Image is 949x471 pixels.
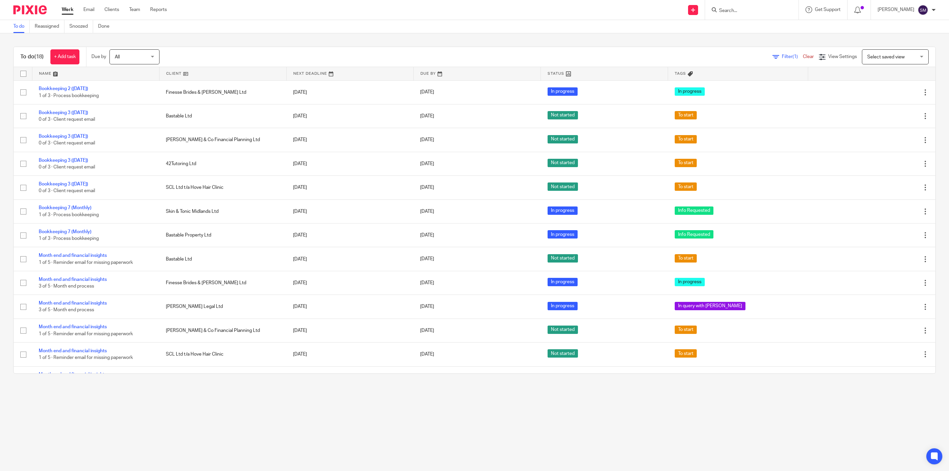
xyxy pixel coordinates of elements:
span: 1 of 5 · Reminder email for missing paperwork [39,260,133,265]
td: Finesse Brides & [PERSON_NAME] Ltd [159,80,286,104]
span: 1 of 3 · Process bookkeeping [39,212,99,217]
span: To start [675,135,697,143]
img: Pixie [13,5,47,14]
span: 0 of 3 · Client request email [39,117,95,122]
span: [DATE] [420,90,434,95]
span: [DATE] [420,352,434,357]
td: [DATE] [286,176,413,199]
span: [DATE] [420,114,434,118]
td: [DATE] [286,80,413,104]
span: 0 of 3 · Client request email [39,189,95,193]
span: 1 of 3 · Process bookkeeping [39,236,99,241]
a: Reports [150,6,167,13]
a: Month end and financial insights [39,325,107,329]
td: Bastable Ltd [159,247,286,271]
a: To do [13,20,30,33]
span: Not started [548,182,578,191]
span: Not started [548,135,578,143]
span: In query with [PERSON_NAME] [675,302,745,310]
span: In progress [548,206,578,215]
span: 3 of 5 · Month end process [39,284,94,289]
a: + Add task [50,49,79,64]
span: To start [675,254,697,263]
td: [DATE] [286,366,413,390]
td: [PERSON_NAME] & Co Financial Planning Ltd [159,319,286,342]
span: [DATE] [420,328,434,333]
td: [DATE] [286,104,413,128]
td: [PERSON_NAME] & Co Financial Planning Ltd [159,128,286,152]
span: 1 of 3 · Process bookkeeping [39,93,99,98]
p: [PERSON_NAME] [878,6,914,13]
span: To start [675,111,697,119]
a: Month end and financial insights [39,253,107,258]
td: [DATE] [286,319,413,342]
a: Month end and financial insights [39,277,107,282]
span: In progress [548,302,578,310]
td: SCL Ltd t/a Hove Hair Clinic [159,343,286,366]
span: Filter [782,54,803,59]
span: 0 of 3 · Client request email [39,141,95,146]
td: [DATE] [286,128,413,152]
span: (18) [34,54,44,59]
td: [DATE] [286,295,413,319]
a: Month end and financial insights [39,349,107,353]
span: [DATE] [420,137,434,142]
a: Team [129,6,140,13]
td: Finesse Brides & [PERSON_NAME] Ltd [159,271,286,295]
span: [DATE] [420,233,434,238]
span: To start [675,182,697,191]
span: Not started [548,349,578,358]
span: [DATE] [420,281,434,285]
span: To start [675,373,697,382]
span: [DATE] [420,185,434,190]
span: To start [675,159,697,167]
span: View Settings [828,54,857,59]
a: Email [83,6,94,13]
a: Bookkeeping 3 ([DATE]) [39,110,88,115]
span: In progress [548,278,578,286]
a: Bookkeeping 2 ([DATE]) [39,86,88,91]
h1: To do [20,53,44,60]
td: [DATE] [286,223,413,247]
span: Info Requested [675,230,713,239]
span: All [115,55,120,59]
a: Month end and financial insights [39,301,107,306]
span: Not started [548,111,578,119]
input: Search [718,8,778,14]
a: Clients [104,6,119,13]
span: Not started [548,159,578,167]
td: 42Tutoring Ltd [159,152,286,175]
a: Done [98,20,114,33]
td: Bastable Ltd [159,104,286,128]
p: Due by [91,53,106,60]
td: SCL Ltd t/a Hove Hair Clinic [159,176,286,199]
span: In progress [675,278,705,286]
td: [DATE] [286,199,413,223]
span: Not started [548,326,578,334]
a: Reassigned [35,20,64,33]
span: 1 of 5 · Reminder email for missing paperwork [39,355,133,360]
a: Work [62,6,73,13]
span: [DATE] [420,161,434,166]
span: (1) [793,54,798,59]
span: To start [675,349,697,358]
td: [DATE] [286,152,413,175]
span: 1 of 5 · Reminder email for missing paperwork [39,332,133,336]
td: [DATE] [286,271,413,295]
span: Not started [548,373,578,382]
a: Bookkeeping 3 ([DATE]) [39,134,88,139]
span: [DATE] [420,304,434,309]
span: 0 of 3 · Client request email [39,165,95,169]
a: Bookkeeping 3 ([DATE]) [39,158,88,163]
span: 3 of 5 · Month end process [39,308,94,313]
span: [DATE] [420,257,434,262]
span: In progress [548,230,578,239]
a: Month end and financial insights [39,372,107,377]
span: Tags [675,72,686,75]
a: Snoozed [69,20,93,33]
a: Bookkeeping 7 (Monthly) [39,205,91,210]
a: Bookkeeping 7 (Monthly) [39,229,91,234]
td: Skin & Tonic Midlands Ltd [159,199,286,223]
td: [PERSON_NAME] Legal Ltd [159,295,286,319]
span: In progress [548,87,578,96]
